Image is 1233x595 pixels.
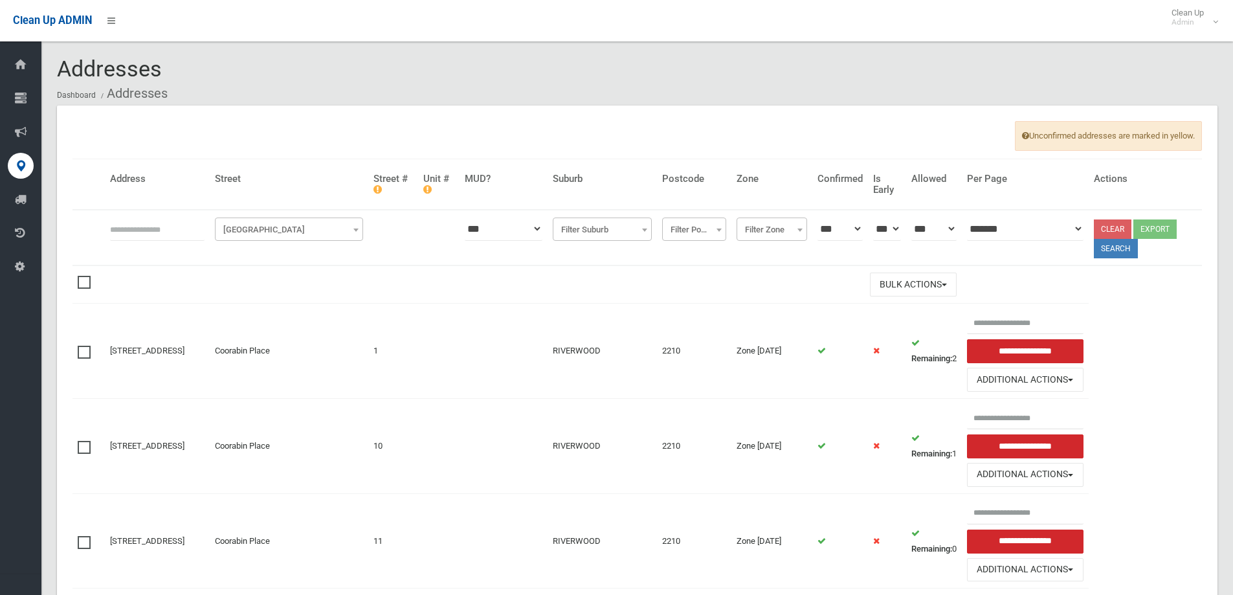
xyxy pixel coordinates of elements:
[218,221,360,239] span: Filter Street
[657,399,731,494] td: 2210
[110,346,184,355] a: [STREET_ADDRESS]
[423,174,454,195] h4: Unit #
[210,304,368,399] td: Coorabin Place
[662,174,726,185] h4: Postcode
[465,174,542,185] h4: MUD?
[98,82,168,106] li: Addresses
[1094,174,1197,185] h4: Actions
[1015,121,1202,151] span: Unconfirmed addresses are marked in yellow.
[870,273,957,297] button: Bulk Actions
[210,493,368,589] td: Coorabin Place
[13,14,92,27] span: Clean Up ADMIN
[657,493,731,589] td: 2210
[665,221,723,239] span: Filter Postcode
[1172,17,1204,27] small: Admin
[548,399,657,494] td: RIVERWOOD
[731,399,812,494] td: Zone [DATE]
[911,449,952,458] strong: Remaining:
[967,368,1083,392] button: Additional Actions
[737,218,807,241] span: Filter Zone
[210,399,368,494] td: Coorabin Place
[1165,8,1217,27] span: Clean Up
[368,304,418,399] td: 1
[657,304,731,399] td: 2210
[556,221,649,239] span: Filter Suburb
[737,174,807,185] h4: Zone
[911,544,952,554] strong: Remaining:
[548,304,657,399] td: RIVERWOOD
[215,174,363,185] h4: Street
[368,399,418,494] td: 10
[57,91,96,100] a: Dashboard
[873,174,901,195] h4: Is Early
[911,174,957,185] h4: Allowed
[215,218,363,241] span: Filter Street
[110,536,184,546] a: [STREET_ADDRESS]
[967,174,1083,185] h4: Per Page
[548,493,657,589] td: RIVERWOOD
[906,493,962,589] td: 0
[1133,219,1177,239] button: Export
[817,174,863,185] h4: Confirmed
[967,558,1083,582] button: Additional Actions
[110,441,184,451] a: [STREET_ADDRESS]
[911,354,952,363] strong: Remaining:
[906,304,962,399] td: 2
[662,218,726,241] span: Filter Postcode
[1094,239,1138,258] button: Search
[731,493,812,589] td: Zone [DATE]
[553,218,652,241] span: Filter Suburb
[373,174,413,195] h4: Street #
[967,463,1083,487] button: Additional Actions
[553,174,652,185] h4: Suburb
[731,304,812,399] td: Zone [DATE]
[906,399,962,494] td: 1
[368,493,418,589] td: 11
[110,174,205,185] h4: Address
[1094,219,1131,239] a: Clear
[740,221,804,239] span: Filter Zone
[57,56,162,82] span: Addresses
